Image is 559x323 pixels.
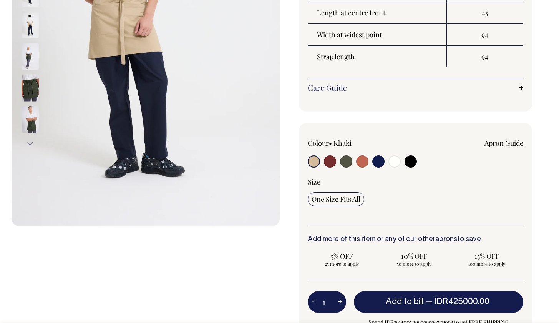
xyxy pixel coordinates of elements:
img: khaki [22,11,39,38]
span: • [329,138,332,148]
span: 15% OFF [457,251,517,261]
div: Colour [308,138,394,148]
div: Size [308,177,524,186]
img: olive [22,106,39,133]
button: Add to bill —IDR425000.00 [354,291,524,313]
span: 10% OFF [384,251,445,261]
td: 94 [447,24,523,46]
span: IDR425000.00 [434,298,489,306]
a: Apron Guide [484,138,523,148]
button: Next [24,135,36,152]
input: 5% OFF 25 more to apply [308,249,376,269]
th: Length at centre front [308,2,447,24]
button: - [308,295,318,310]
input: 15% OFF 100 more to apply [453,249,521,269]
span: — [425,298,491,306]
span: One Size Fits All [312,195,360,204]
td: 94 [447,46,523,67]
th: Width at widest point [308,24,447,46]
h6: Add more of this item or any of our other to save [308,236,524,243]
span: Add to bill [386,298,423,306]
th: Strap length [308,46,447,67]
span: 50 more to apply [384,261,445,267]
input: One Size Fits All [308,192,364,206]
button: + [334,295,346,310]
span: 25 more to apply [312,261,372,267]
input: 10% OFF 50 more to apply [380,249,448,269]
a: Care Guide [308,83,524,92]
span: 5% OFF [312,251,372,261]
td: 45 [447,2,523,24]
label: Khaki [333,138,352,148]
a: aprons [435,236,457,243]
img: olive [22,74,39,101]
span: 100 more to apply [457,261,517,267]
img: olive [22,43,39,70]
